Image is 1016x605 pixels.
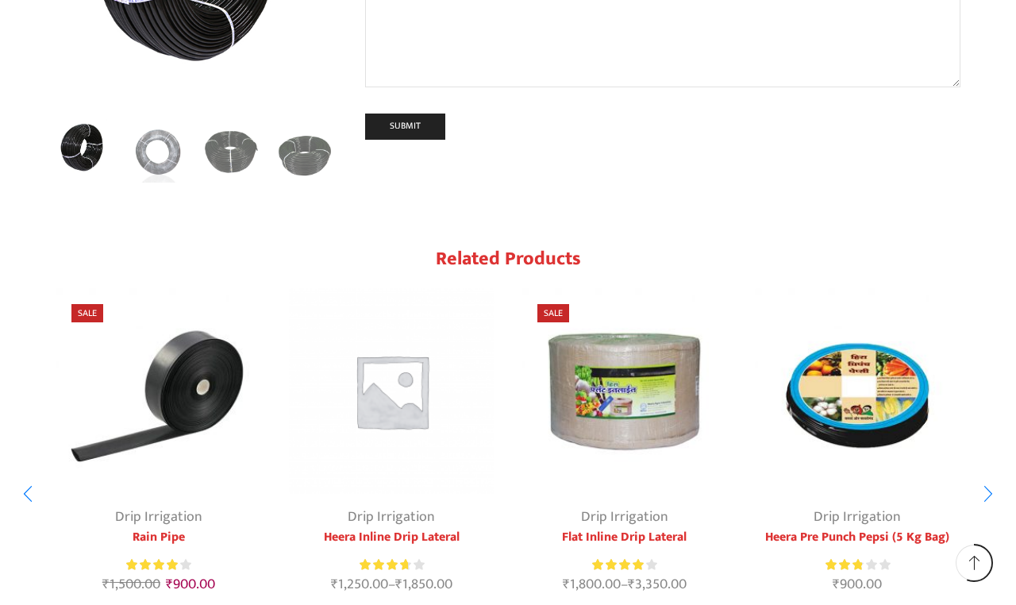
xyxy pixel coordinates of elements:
[563,572,570,596] span: ₹
[126,557,179,573] span: Rated out of 5
[521,528,728,547] a: Flat Inline Drip Lateral
[755,288,961,495] img: Heera Pre Punch Pepsi
[395,572,402,596] span: ₹
[563,572,621,596] bdi: 1,800.00
[166,572,173,596] span: ₹
[125,119,191,185] a: 2
[331,572,338,596] span: ₹
[71,304,103,322] span: Sale
[581,505,668,529] a: Drip Irrigation
[52,119,117,183] li: 1 / 5
[126,557,190,573] div: Rated 4.13 out of 5
[825,557,862,573] span: Rated out of 5
[592,557,656,573] div: Rated 4.00 out of 5
[755,528,961,547] a: Heera Pre Punch Pepsi (5 Kg Bag)
[521,574,728,595] span: –
[628,572,635,596] span: ₹
[825,557,890,573] div: Rated 2.86 out of 5
[395,572,452,596] bdi: 1,850.00
[125,119,191,183] li: 2 / 5
[102,572,160,596] bdi: 1,500.00
[365,114,445,140] input: Submit
[56,288,262,495] img: Heera Rain Pipe
[289,574,495,595] span: –
[521,288,728,495] img: Flat Inline Drip Lateral
[537,304,569,322] span: Sale
[272,119,338,185] a: HG
[289,528,495,547] a: Heera Inline Drip Lateral
[52,117,117,183] a: Heera Online Drip Lateral 3
[272,119,338,183] li: 4 / 5
[52,117,117,183] img: Heera Online Drip Lateral
[592,557,644,573] span: Rated out of 5
[56,528,262,547] a: Rain Pipe
[436,243,581,275] span: Related products
[360,557,409,573] span: Rated out of 5
[198,119,264,183] li: 3 / 5
[289,288,495,495] img: Placeholder
[348,505,435,529] a: Drip Irrigation
[331,572,388,596] bdi: 1,250.00
[833,572,840,596] span: ₹
[833,572,882,596] bdi: 900.00
[115,505,202,529] a: Drip Irrigation
[360,557,424,573] div: Rated 3.81 out of 5
[814,505,901,529] a: Drip Irrigation
[102,572,110,596] span: ₹
[198,119,264,185] a: 4
[968,474,1008,514] div: Next slide
[628,572,687,596] bdi: 3,350.00
[166,572,215,596] bdi: 900.00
